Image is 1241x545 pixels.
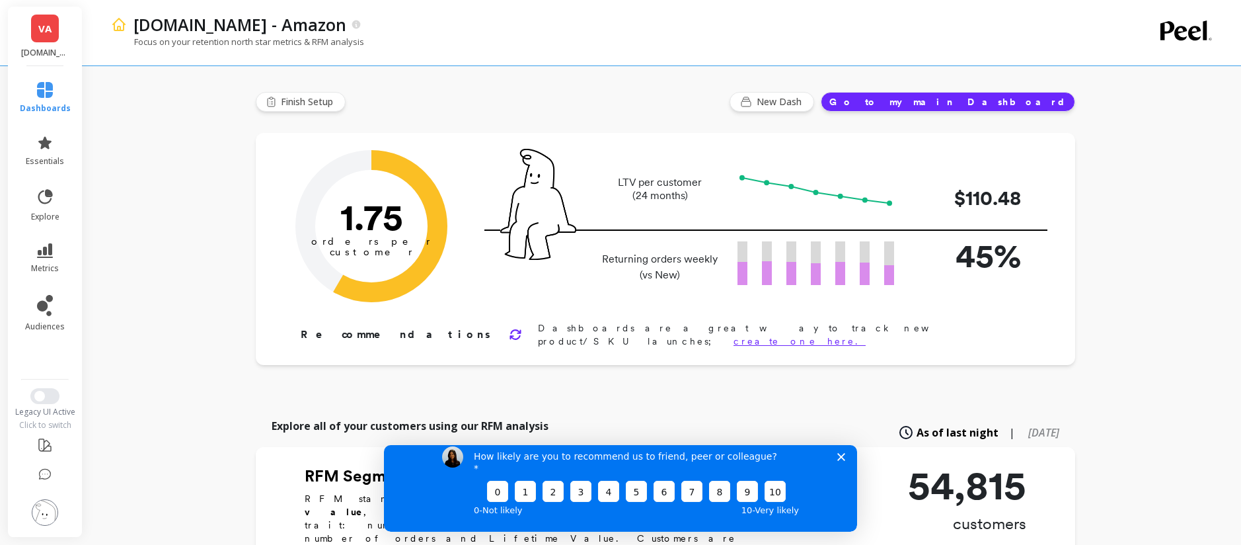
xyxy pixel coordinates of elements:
[31,263,59,274] span: metrics
[256,92,346,112] button: Finish Setup
[730,92,814,112] button: New Dash
[7,420,84,431] div: Click to switch
[908,466,1026,505] p: 54,815
[340,195,403,239] text: 1.75
[32,499,58,526] img: profile picture
[20,103,71,114] span: dashboards
[1009,425,1015,440] span: |
[31,212,59,222] span: explore
[7,407,84,417] div: Legacy UI Active
[821,92,1075,112] button: Go to my main Dashboard
[598,251,722,283] p: Returning orders weekly (vs New)
[915,183,1021,213] p: $110.48
[500,149,576,260] img: pal seatted on line
[733,336,866,347] a: create one here.
[26,156,64,167] span: essentials
[908,513,1026,534] p: customers
[111,36,364,48] p: Focus on your retention north star metrics & RFM analysis
[757,95,806,108] span: New Dash
[133,13,346,36] p: vsl3.com - Amazon
[301,327,493,343] p: Recommendations
[21,48,69,58] p: vsl3.com - Amazon
[1028,425,1059,440] span: [DATE]
[330,246,414,258] tspan: customer
[25,321,65,332] span: audiences
[915,231,1021,280] p: 45%
[598,176,722,202] p: LTV per customer (24 months)
[538,321,1033,348] p: Dashboards are a great way to track new product/SKU launches;
[305,466,754,487] h2: RFM Segments
[917,425,998,440] span: As of last night
[384,445,857,532] iframe: Survey by Kateryna from Peel
[311,235,432,247] tspan: orders per
[38,21,52,36] span: VA
[272,418,548,434] p: Explore all of your customers using our RFM analysis
[30,388,59,404] button: Switch to New UI
[281,95,337,108] span: Finish Setup
[111,17,127,32] img: header icon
